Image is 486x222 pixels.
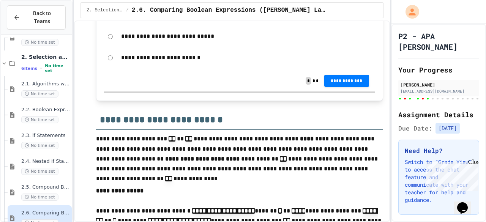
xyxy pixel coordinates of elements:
[423,159,478,191] iframe: chat widget
[87,7,123,13] span: 2. Selection and Iteration
[21,142,58,149] span: No time set
[398,65,479,75] h2: Your Progress
[398,31,479,52] h1: P2 - APA [PERSON_NAME]
[21,168,58,175] span: No time set
[401,81,477,88] div: [PERSON_NAME]
[21,132,70,139] span: 2.3. if Statements
[398,109,479,120] h2: Assignment Details
[436,123,460,134] span: [DATE]
[21,184,70,191] span: 2.5. Compound Boolean Expressions
[7,5,66,30] button: Back to Teams
[21,194,58,201] span: No time set
[454,192,478,214] iframe: chat widget
[126,7,129,13] span: /
[40,65,42,71] span: •
[21,81,70,87] span: 2.1. Algorithms with Selection and Repetition
[21,90,58,98] span: No time set
[21,210,70,216] span: 2.6. Comparing Boolean Expressions ([PERSON_NAME] Laws)
[398,3,421,20] div: My Account
[21,66,37,71] span: 6 items
[21,107,70,113] span: 2.2. Boolean Expressions
[25,9,59,25] span: Back to Teams
[21,54,70,60] span: 2. Selection and Iteration
[21,39,58,46] span: No time set
[132,6,326,15] span: 2.6. Comparing Boolean Expressions (De Morgan’s Laws)
[21,116,58,123] span: No time set
[3,3,52,48] div: Chat with us now!Close
[405,158,473,204] p: Switch to "Grade View" to access the chat feature and communicate with your teacher for help and ...
[45,63,70,73] span: No time set
[398,124,432,133] span: Due Date:
[401,88,477,94] div: [EMAIL_ADDRESS][DOMAIN_NAME]
[405,146,473,155] h3: Need Help?
[21,158,70,165] span: 2.4. Nested if Statements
